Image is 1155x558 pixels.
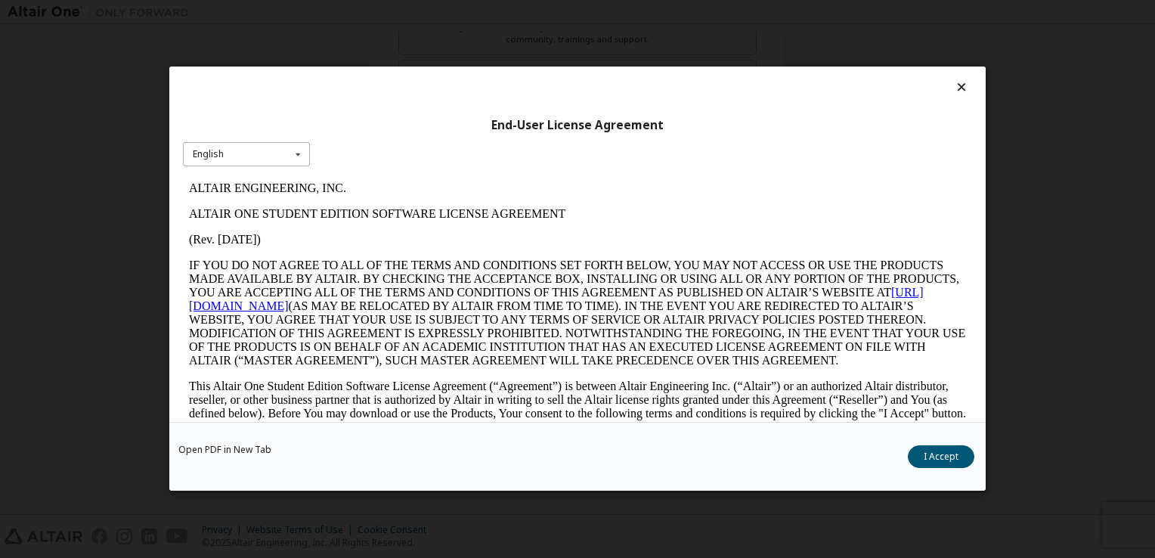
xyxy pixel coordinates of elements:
[6,32,783,45] p: ALTAIR ONE STUDENT EDITION SOFTWARE LICENSE AGREEMENT
[193,150,224,159] div: English
[6,110,741,137] a: [URL][DOMAIN_NAME]
[908,446,974,469] button: I Accept
[178,446,271,455] a: Open PDF in New Tab
[6,57,783,71] p: (Rev. [DATE])
[183,118,972,133] div: End-User License Agreement
[6,204,783,259] p: This Altair One Student Edition Software License Agreement (“Agreement”) is between Altair Engine...
[6,6,783,20] p: ALTAIR ENGINEERING, INC.
[6,83,783,192] p: IF YOU DO NOT AGREE TO ALL OF THE TERMS AND CONDITIONS SET FORTH BELOW, YOU MAY NOT ACCESS OR USE...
